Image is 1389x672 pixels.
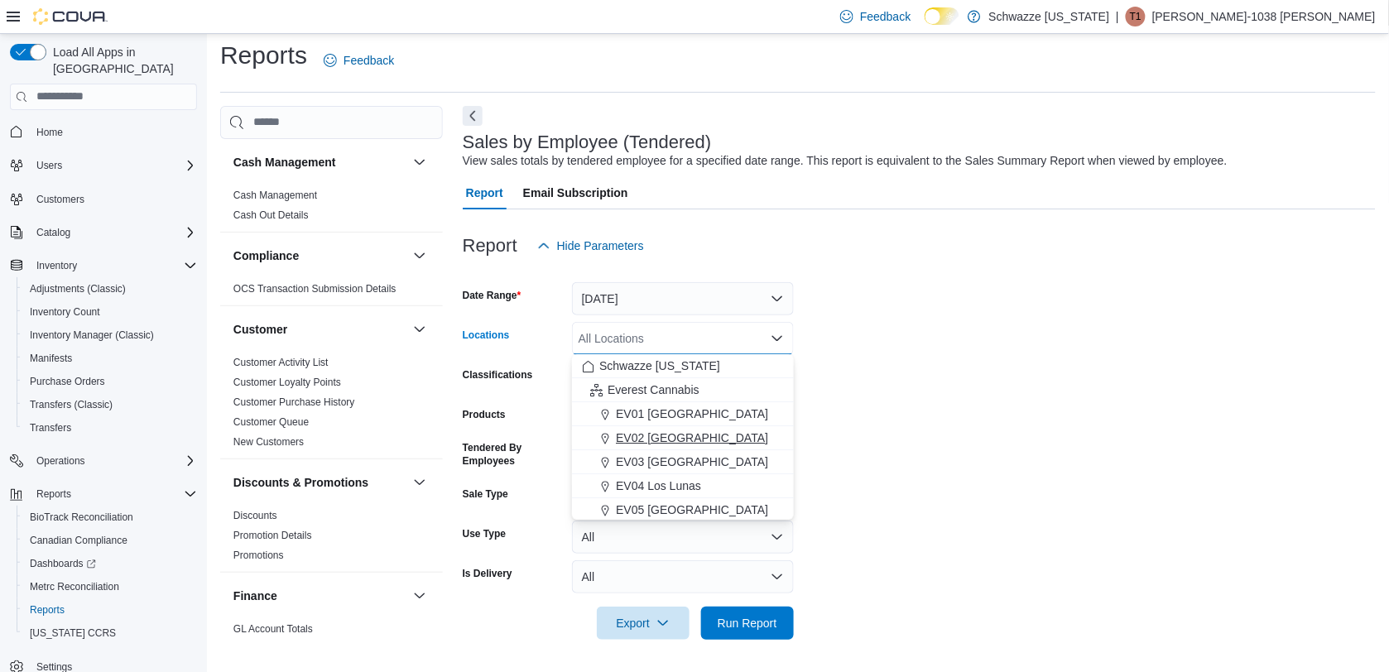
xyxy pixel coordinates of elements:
span: Dark Mode [925,25,925,26]
span: Metrc Reconciliation [30,580,119,593]
button: Users [30,156,69,175]
a: Feedback [317,44,401,77]
button: All [572,521,794,554]
label: Products [463,408,506,421]
h3: Cash Management [233,154,336,170]
button: Run Report [701,607,794,640]
a: Customers [30,190,91,209]
button: Canadian Compliance [17,529,204,552]
label: Locations [463,329,510,342]
button: Compliance [410,246,430,266]
button: [US_STATE] CCRS [17,622,204,645]
div: Finance [220,619,443,665]
span: Canadian Compliance [23,530,197,550]
a: BioTrack Reconciliation [23,507,140,527]
label: Classifications [463,368,533,382]
span: Transfers (Classic) [30,398,113,411]
a: Promotions [233,550,284,561]
span: Catalog [36,226,70,239]
div: View sales totals by tendered employee for a specified date range. This report is equivalent to t... [463,152,1228,170]
span: EV01 [GEOGRAPHIC_DATA] [616,406,768,422]
button: Schwazze [US_STATE] [572,354,794,378]
input: Dark Mode [925,7,959,25]
span: Reports [23,600,197,620]
a: Discounts [233,510,277,521]
a: Customer Activity List [233,357,329,368]
a: Customer Queue [233,416,309,428]
button: EV03 [GEOGRAPHIC_DATA] [572,450,794,474]
span: Cash Out Details [233,209,309,222]
button: Transfers [17,416,204,439]
button: Transfers (Classic) [17,393,204,416]
label: Use Type [463,527,506,540]
span: Operations [36,454,85,468]
button: Operations [30,451,92,471]
span: Transfers [23,418,197,438]
h3: Compliance [233,247,299,264]
span: BioTrack Reconciliation [23,507,197,527]
span: Catalog [30,223,197,242]
button: Customers [3,187,204,211]
span: Users [36,159,62,172]
a: Cash Out Details [233,209,309,221]
span: Washington CCRS [23,623,197,643]
button: Discounts & Promotions [233,474,406,491]
span: GL Account Totals [233,622,313,636]
p: Schwazze [US_STATE] [989,7,1110,26]
button: Metrc Reconciliation [17,575,204,598]
span: Reports [30,484,197,504]
span: Inventory Manager (Classic) [23,325,197,345]
button: Inventory [3,254,204,277]
button: [DATE] [572,282,794,315]
span: Feedback [860,8,911,25]
span: Cash Management [233,189,317,202]
h3: Report [463,236,517,256]
button: Home [3,120,204,144]
span: Transfers (Classic) [23,395,197,415]
button: Close list of options [771,332,784,345]
label: Sale Type [463,487,508,501]
label: Tendered By Employees [463,441,565,468]
a: [US_STATE] CCRS [23,623,123,643]
a: Cash Management [233,190,317,201]
button: Manifests [17,347,204,370]
span: Discounts [233,509,277,522]
span: [US_STATE] CCRS [30,626,116,640]
button: Purchase Orders [17,370,204,393]
img: Cova [33,8,108,25]
span: EV03 [GEOGRAPHIC_DATA] [616,454,768,470]
button: EV05 [GEOGRAPHIC_DATA] [572,498,794,522]
a: Inventory Manager (Classic) [23,325,161,345]
h3: Finance [233,588,277,604]
span: Inventory Count [23,302,197,322]
span: EV05 [GEOGRAPHIC_DATA] [616,502,768,518]
button: Inventory [30,256,84,276]
span: Manifests [23,348,197,368]
h3: Discounts & Promotions [233,474,368,491]
button: Customer [233,321,406,338]
span: Metrc Reconciliation [23,577,197,597]
span: Inventory [36,259,77,272]
span: OCS Transaction Submission Details [233,282,397,295]
a: Dashboards [17,552,204,575]
button: Discounts & Promotions [410,473,430,492]
a: Inventory Count [23,302,107,322]
h3: Customer [233,321,287,338]
span: Schwazze [US_STATE] [599,358,720,374]
span: Inventory Manager (Classic) [30,329,154,342]
span: Transfers [30,421,71,434]
span: Users [30,156,197,175]
span: Export [607,607,680,640]
span: Adjustments (Classic) [23,279,197,299]
button: Customer [410,319,430,339]
a: Purchase Orders [23,372,112,391]
span: Customer Queue [233,415,309,429]
label: Date Range [463,289,521,302]
button: Catalog [30,223,77,242]
a: Reports [23,600,71,620]
span: Dashboards [30,557,96,570]
button: Next [463,106,483,126]
button: All [572,560,794,593]
button: EV01 [GEOGRAPHIC_DATA] [572,402,794,426]
span: Adjustments (Classic) [30,282,126,295]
